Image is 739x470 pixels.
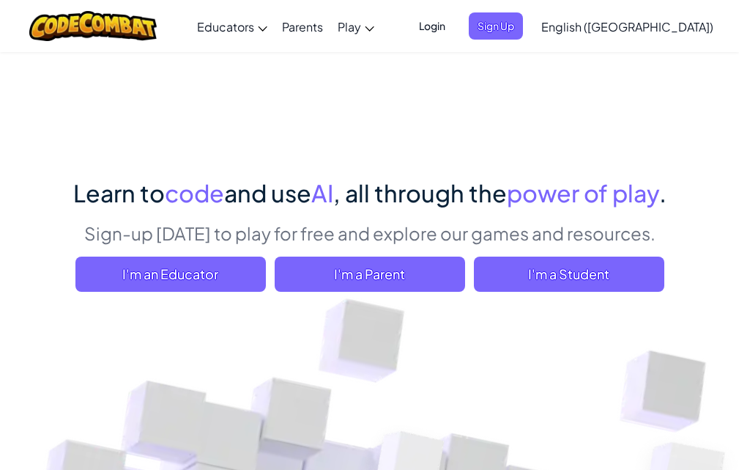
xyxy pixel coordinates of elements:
[507,178,659,208] span: power of play
[165,178,224,208] span: code
[330,7,382,46] a: Play
[197,19,254,34] span: Educators
[534,7,721,46] a: English ([GEOGRAPHIC_DATA])
[73,221,666,246] p: Sign-up [DATE] to play for free and explore our games and resources.
[659,178,666,208] span: .
[311,178,333,208] span: AI
[333,178,507,208] span: , all through the
[190,7,275,46] a: Educators
[469,12,523,40] button: Sign Up
[541,19,713,34] span: English ([GEOGRAPHIC_DATA])
[224,178,311,208] span: and use
[338,19,361,34] span: Play
[275,7,330,46] a: Parents
[410,12,454,40] button: Login
[75,257,266,292] a: I'm an Educator
[275,257,465,292] a: I'm a Parent
[29,11,157,41] img: CodeCombat logo
[73,178,165,208] span: Learn to
[474,257,664,292] button: I'm a Student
